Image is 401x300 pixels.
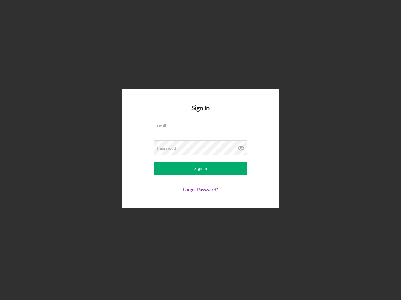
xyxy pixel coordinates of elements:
div: Sign In [194,162,207,175]
h4: Sign In [191,104,210,121]
label: Password [157,146,176,151]
a: Forgot Password? [183,187,218,192]
button: Sign In [154,162,247,175]
label: Email [157,121,247,128]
